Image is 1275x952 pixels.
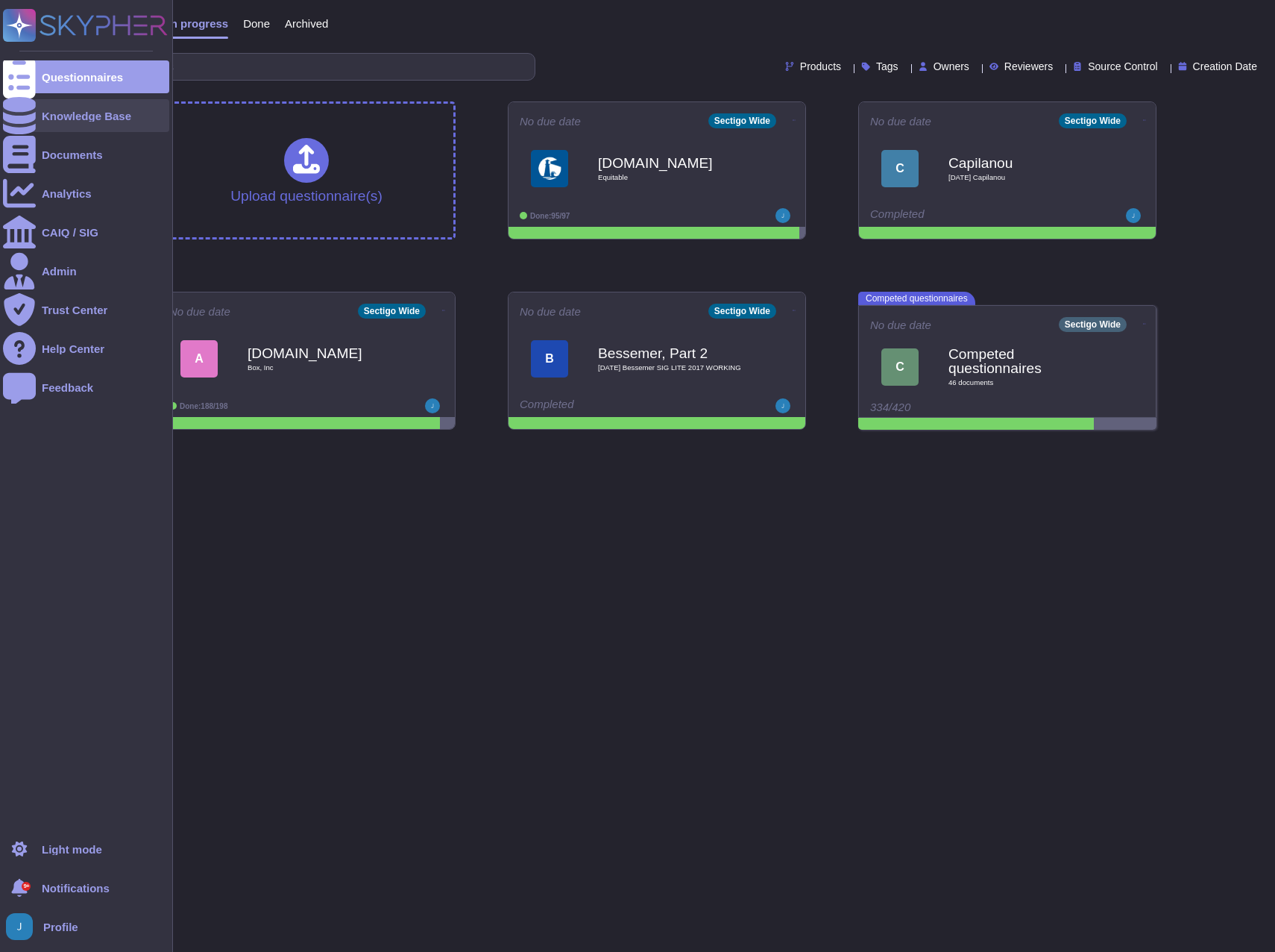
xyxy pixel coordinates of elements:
[59,54,535,80] input: Search by keywords
[598,346,747,360] b: Bessemer, Part 2
[167,18,228,29] span: In progress
[881,150,919,187] div: C
[870,208,1053,223] div: Completed
[3,332,169,365] a: Help Center
[708,304,776,319] div: Sectigo Wide
[285,18,328,29] span: Archived
[870,116,931,127] span: No due date
[775,208,790,223] img: user
[948,347,1098,375] b: Competed questionnaires
[42,266,77,277] div: Admin
[3,910,43,943] button: user
[43,921,78,933] span: Profile
[42,844,102,855] div: Light mode
[425,398,440,413] img: user
[1004,61,1053,72] span: Reviewers
[3,60,169,93] a: Questionnaires
[358,304,426,319] div: Sectigo Wide
[42,110,131,122] div: Knowledge Base
[3,371,169,404] a: Feedback
[42,304,107,316] div: Trust Center
[775,398,790,413] img: user
[22,882,31,891] div: 9+
[42,343,104,354] div: Help Center
[800,61,841,72] span: Products
[708,113,776,128] div: Sectigo Wide
[230,138,382,203] div: Upload questionnaire(s)
[3,138,169,171] a: Documents
[6,913,33,940] img: user
[948,156,1098,170] b: Capilanou
[169,306,230,317] span: No due date
[248,346,397,360] b: [DOMAIN_NAME]
[1059,317,1127,332] div: Sectigo Wide
[3,254,169,287] a: Admin
[870,401,910,413] span: 334/420
[42,72,123,83] div: Questionnaires
[42,382,93,393] div: Feedback
[180,340,218,378] div: A
[3,99,169,132] a: Knowledge Base
[858,292,975,305] span: Competed questionnaires
[1059,113,1127,128] div: Sectigo Wide
[1126,208,1141,223] img: user
[1088,61,1157,72] span: Source Control
[3,216,169,248] a: CAIQ / SIG
[881,348,919,386] div: C
[598,174,747,181] span: Equitable
[520,116,581,127] span: No due date
[3,177,169,210] a: Analytics
[531,150,568,187] img: Logo
[520,306,581,317] span: No due date
[42,227,98,238] div: CAIQ / SIG
[42,188,92,199] div: Analytics
[3,293,169,326] a: Trust Center
[876,61,898,72] span: Tags
[598,156,747,170] b: [DOMAIN_NAME]
[1193,61,1257,72] span: Creation Date
[934,61,969,72] span: Owners
[598,364,747,372] span: [DATE] Bessemer SIG LITE 2017 WORKING
[180,402,228,410] span: Done: 188/198
[248,364,397,372] span: Box, Inc
[948,379,1098,386] span: 46 document s
[42,883,110,894] span: Notifications
[243,18,270,29] span: Done
[948,174,1098,181] span: [DATE] Capilanou
[870,319,931,331] span: No due date
[531,340,568,378] div: B
[530,212,570,220] span: Done: 95/97
[42,149,103,160] div: Documents
[520,398,702,413] div: Completed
